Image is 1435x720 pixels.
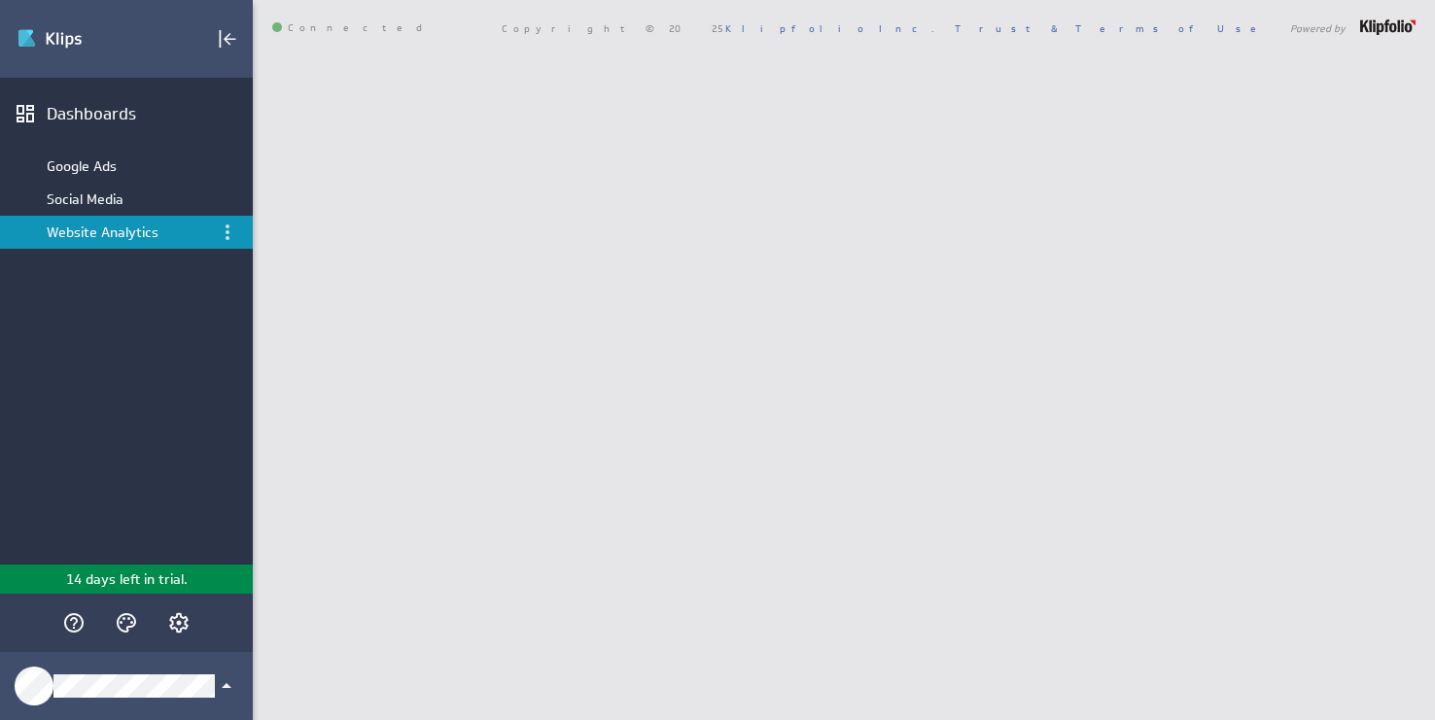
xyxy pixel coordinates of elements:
[115,611,138,634] svg: Themes
[47,190,209,208] div: Social Media
[216,221,239,244] div: Dashboard menu
[272,22,434,34] span: Connected: ID: dpnc-26 Online: true
[66,569,188,590] p: 14 days left in trial.
[502,23,934,33] span: Copyright © 2025
[17,23,153,54] img: Klipfolio klips logo
[1360,19,1416,35] img: logo-footer.png
[955,21,1270,35] a: Trust & Terms of Use
[162,606,195,639] div: Account and settings
[725,21,934,35] a: Klipfolio Inc.
[110,606,143,639] div: Themes
[47,103,248,124] div: Dashboards
[47,223,209,241] div: Website Analytics
[17,23,153,54] div: Go to Dashboards
[214,219,241,246] div: Menu
[1290,23,1346,33] span: Powered by
[57,606,90,639] div: Help
[211,22,244,55] div: Collapse
[167,611,191,634] svg: Account and settings
[216,221,239,244] div: Menu
[47,157,209,175] div: Google Ads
